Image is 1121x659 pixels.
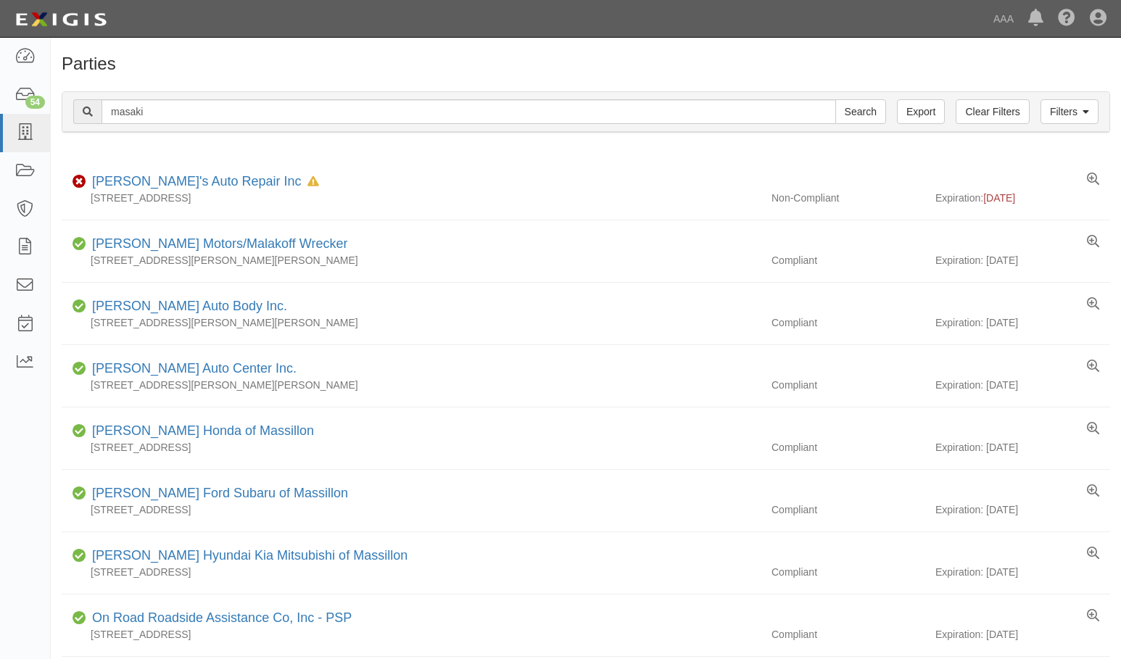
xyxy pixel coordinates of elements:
[761,378,935,392] div: Compliant
[11,7,111,33] img: logo-5460c22ac91f19d4615b14bd174203de0afe785f0fc80cf4dbbc73dc1793850b.png
[92,236,347,251] a: [PERSON_NAME] Motors/Malakoff Wrecker
[761,191,935,205] div: Non-Compliant
[761,502,935,517] div: Compliant
[935,315,1110,330] div: Expiration: [DATE]
[62,253,761,268] div: [STREET_ADDRESS][PERSON_NAME][PERSON_NAME]
[86,484,348,503] div: Diehl Ford Subaru of Massillon
[761,315,935,330] div: Compliant
[1087,422,1099,436] a: View results summary
[73,551,86,561] i: Compliant
[62,502,761,517] div: [STREET_ADDRESS]
[92,486,348,500] a: [PERSON_NAME] Ford Subaru of Massillon
[62,378,761,392] div: [STREET_ADDRESS][PERSON_NAME][PERSON_NAME]
[935,627,1110,642] div: Expiration: [DATE]
[102,99,836,124] input: Search
[1087,484,1099,499] a: View results summary
[935,191,1110,205] div: Expiration:
[86,297,287,316] div: Mascari Auto Body Inc.
[761,565,935,579] div: Compliant
[835,99,886,124] input: Search
[62,627,761,642] div: [STREET_ADDRESS]
[73,426,86,436] i: Compliant
[956,99,1029,124] a: Clear Filters
[92,174,302,188] a: [PERSON_NAME]'s Auto Repair Inc
[73,489,86,499] i: Compliant
[92,361,297,376] a: [PERSON_NAME] Auto Center Inc.
[62,54,1110,73] h1: Parties
[1087,360,1099,374] a: View results summary
[86,547,408,565] div: Diehl Hyundai Kia Mitsubishi of Massillon
[897,99,945,124] a: Export
[86,609,352,628] div: On Road Roadside Assistance Co, Inc - PSP
[62,440,761,455] div: [STREET_ADDRESS]
[62,315,761,330] div: [STREET_ADDRESS][PERSON_NAME][PERSON_NAME]
[92,299,287,313] a: [PERSON_NAME] Auto Body Inc.
[25,96,45,109] div: 54
[92,548,408,563] a: [PERSON_NAME] Hyundai Kia Mitsubishi of Massillon
[935,253,1110,268] div: Expiration: [DATE]
[983,192,1015,204] span: [DATE]
[935,440,1110,455] div: Expiration: [DATE]
[986,4,1021,33] a: AAA
[1087,297,1099,312] a: View results summary
[92,423,314,438] a: [PERSON_NAME] Honda of Massillon
[1087,173,1099,187] a: View results summary
[62,191,761,205] div: [STREET_ADDRESS]
[1087,547,1099,561] a: View results summary
[935,565,1110,579] div: Expiration: [DATE]
[761,440,935,455] div: Compliant
[935,502,1110,517] div: Expiration: [DATE]
[73,177,86,187] i: Non-Compliant
[73,364,86,374] i: Compliant
[761,253,935,268] div: Compliant
[935,378,1110,392] div: Expiration: [DATE]
[1041,99,1099,124] a: Filters
[1087,609,1099,623] a: View results summary
[1058,10,1075,28] i: Help Center - Complianz
[86,360,297,378] div: Mascari Auto Center Inc.
[73,239,86,249] i: Compliant
[761,627,935,642] div: Compliant
[86,422,314,441] div: Diehl Honda of Massillon
[86,235,347,254] div: Tanner Motors/Malakoff Wrecker
[307,177,319,187] i: In Default since 08/28/2025
[73,613,86,623] i: Compliant
[1087,235,1099,249] a: View results summary
[73,302,86,312] i: Compliant
[62,565,761,579] div: [STREET_ADDRESS]
[86,173,319,191] div: Masaki's Auto Repair Inc
[92,610,352,625] a: On Road Roadside Assistance Co, Inc - PSP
